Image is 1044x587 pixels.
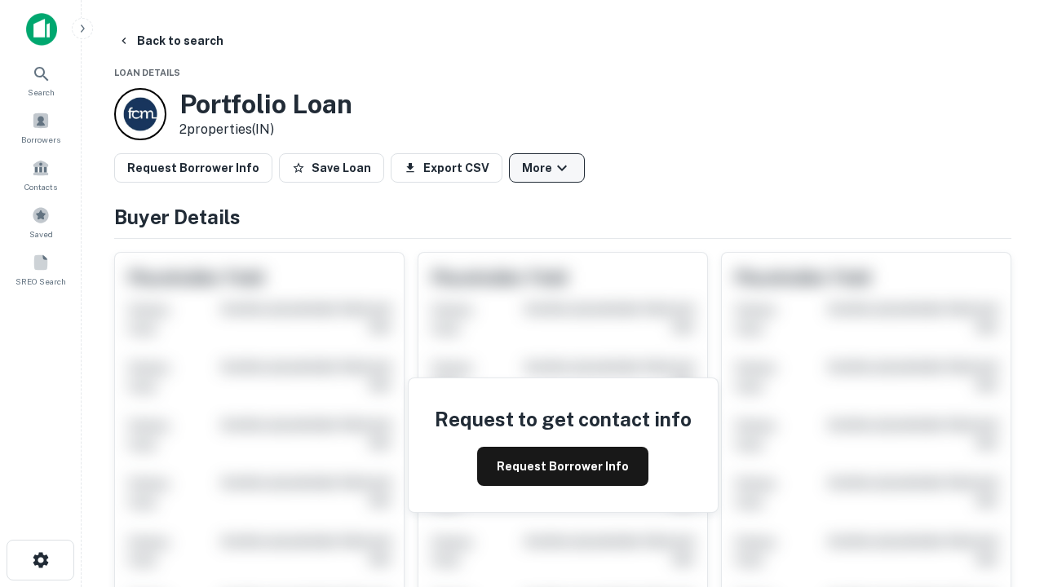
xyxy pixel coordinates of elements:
[179,120,352,139] p: 2 properties (IN)
[26,13,57,46] img: capitalize-icon.png
[21,133,60,146] span: Borrowers
[5,152,77,196] a: Contacts
[29,227,53,241] span: Saved
[5,58,77,102] a: Search
[477,447,648,486] button: Request Borrower Info
[5,200,77,244] a: Saved
[114,153,272,183] button: Request Borrower Info
[114,202,1011,232] h4: Buyer Details
[391,153,502,183] button: Export CSV
[5,247,77,291] a: SREO Search
[15,275,66,288] span: SREO Search
[24,180,57,193] span: Contacts
[179,89,352,120] h3: Portfolio Loan
[111,26,230,55] button: Back to search
[509,153,585,183] button: More
[279,153,384,183] button: Save Loan
[435,404,692,434] h4: Request to get contact info
[5,105,77,149] a: Borrowers
[114,68,180,77] span: Loan Details
[28,86,55,99] span: Search
[962,457,1044,535] iframe: Chat Widget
